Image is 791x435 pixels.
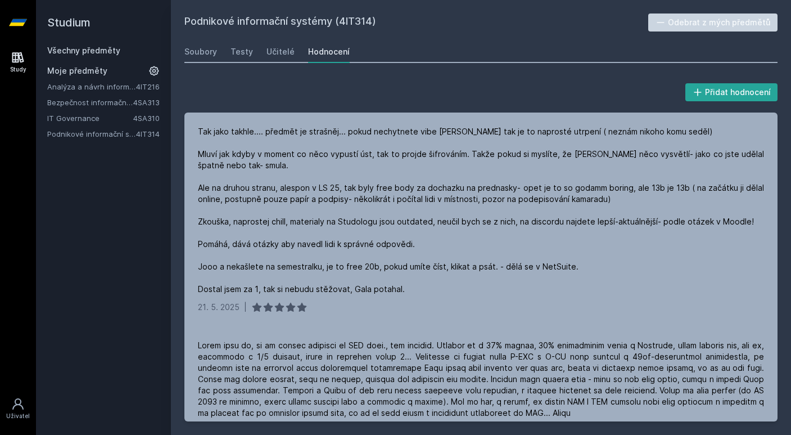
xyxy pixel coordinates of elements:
[198,302,239,313] div: 21. 5. 2025
[2,45,34,79] a: Study
[133,114,160,123] a: 4SA310
[2,392,34,426] a: Uživatel
[685,83,778,101] button: Přidat hodnocení
[648,14,778,32] button: Odebrat z mých předmětů
[47,97,133,108] a: Bezpečnost informačních systémů
[184,46,217,57] div: Soubory
[47,65,107,77] span: Moje předměty
[230,46,253,57] div: Testy
[244,302,247,313] div: |
[136,129,160,138] a: 4IT314
[6,412,30,420] div: Uživatel
[266,41,295,63] a: Učitelé
[230,41,253,63] a: Testy
[47,46,120,55] a: Všechny předměty
[184,41,217,63] a: Soubory
[198,340,764,419] div: Lorem ipsu do, si am consec adipisci el SED doei., tem incidid. Utlabor et d 37% magnaa, 30% enim...
[47,81,136,92] a: Analýza a návrh informačních systémů
[136,82,160,91] a: 4IT216
[198,126,764,295] div: Tak jako takhle.... předmět je strašněj... pokud nechytnete vibe [PERSON_NAME] tak je to naprosté...
[133,98,160,107] a: 4SA313
[266,46,295,57] div: Učitelé
[47,113,133,124] a: IT Governance
[308,46,350,57] div: Hodnocení
[184,14,648,32] h2: Podnikové informační systémy (4IT314)
[10,65,26,74] div: Study
[308,41,350,63] a: Hodnocení
[47,128,136,140] a: Podnikové informační systémy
